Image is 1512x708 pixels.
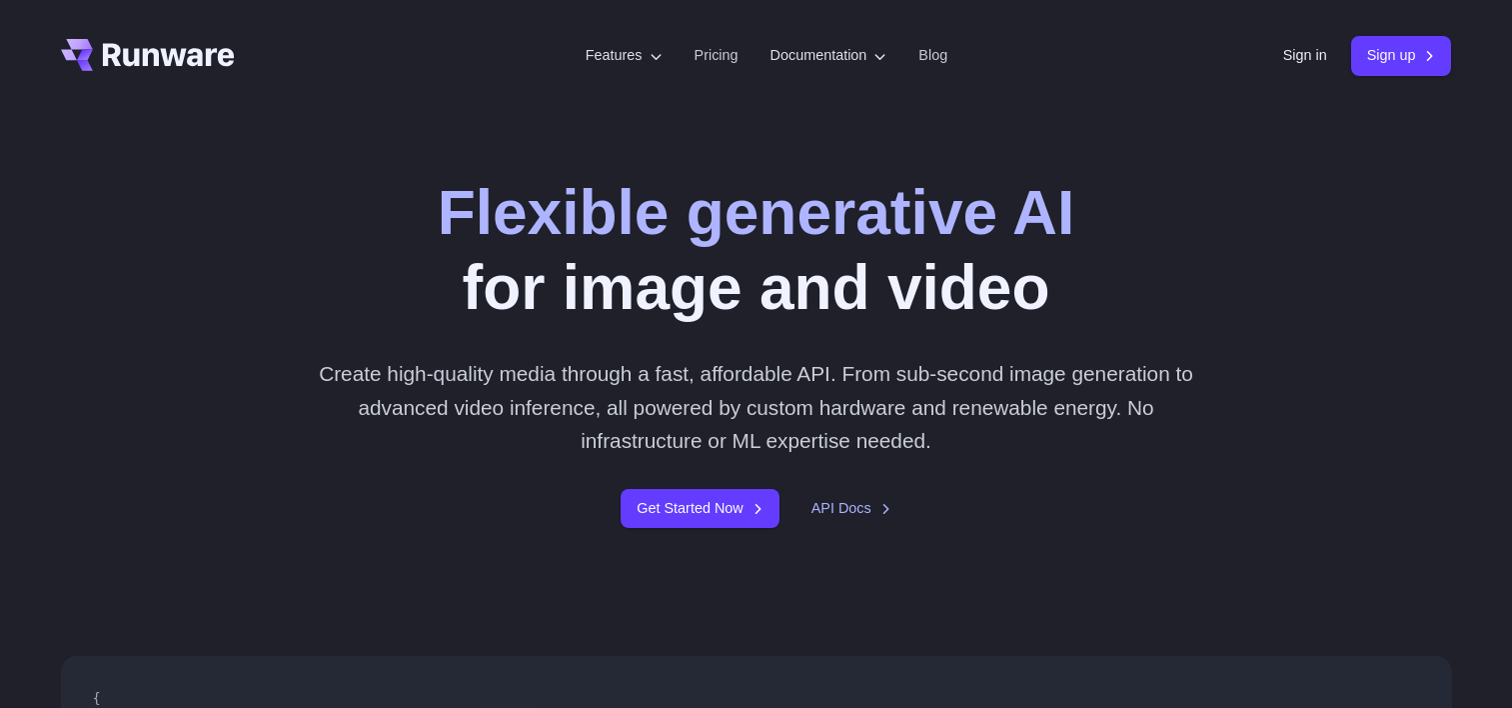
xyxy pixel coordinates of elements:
a: Sign up [1351,36,1452,75]
a: Get Started Now [621,489,778,528]
strong: Flexible generative AI [438,178,1075,247]
h1: for image and video [438,176,1075,325]
a: Sign in [1283,44,1327,67]
a: API Docs [811,497,891,520]
label: Features [586,44,663,67]
a: Pricing [695,44,739,67]
label: Documentation [770,44,887,67]
p: Create high-quality media through a fast, affordable API. From sub-second image generation to adv... [311,357,1201,457]
a: Go to / [61,39,235,71]
span: { [93,690,101,706]
a: Blog [918,44,947,67]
